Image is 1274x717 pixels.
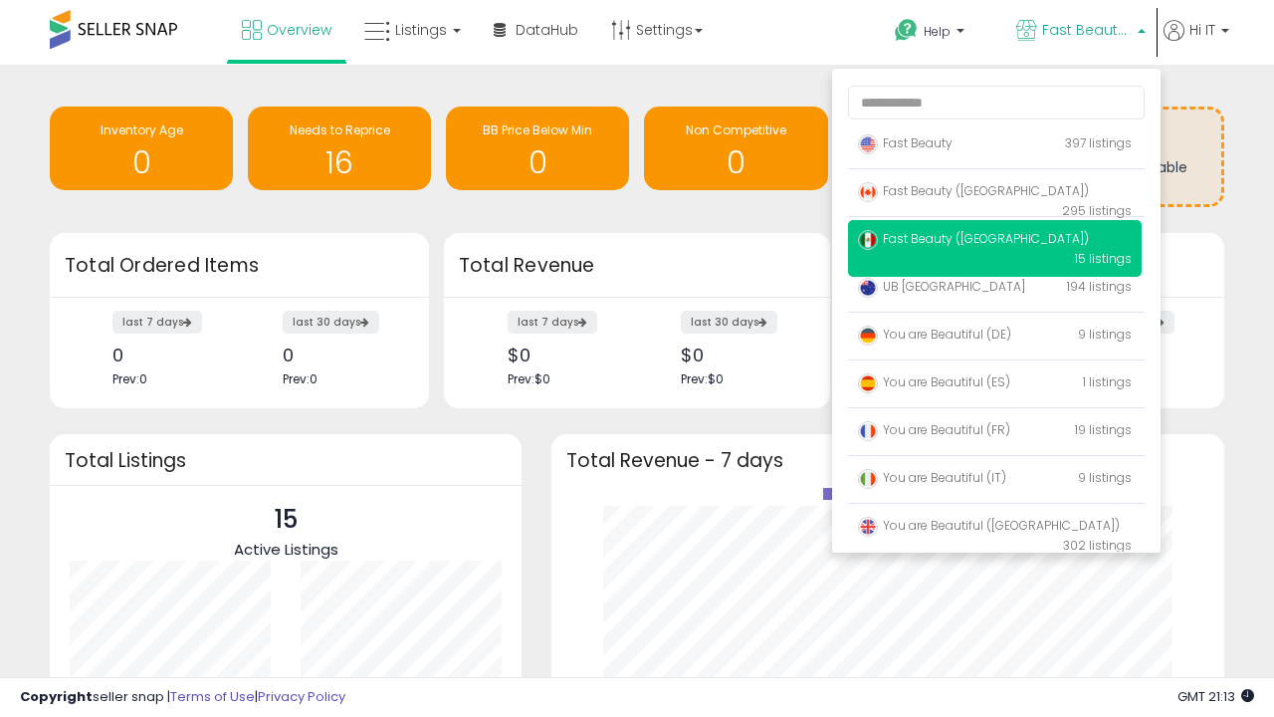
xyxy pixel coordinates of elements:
a: Inventory Age 0 [50,107,233,190]
span: 302 listings [1063,537,1132,554]
label: last 7 days [508,311,597,334]
h1: 16 [258,146,421,179]
span: Hi IT [1189,20,1215,40]
span: UB [GEOGRAPHIC_DATA] [858,278,1025,295]
span: You are Beautiful ([GEOGRAPHIC_DATA]) [858,517,1120,534]
span: 295 listings [1062,202,1132,219]
a: Needs to Reprice 16 [248,107,431,190]
span: DataHub [516,20,578,40]
span: You are Beautiful (ES) [858,373,1010,390]
h3: Total Revenue [459,252,815,280]
span: Prev: $0 [681,370,724,387]
label: last 30 days [283,311,379,334]
span: You are Beautiful (FR) [858,421,1010,438]
a: BB Price Below Min 0 [446,107,629,190]
span: 9 listings [1078,469,1132,486]
span: Prev: 0 [283,370,318,387]
h3: Total Revenue - 7 days [566,453,1209,468]
span: BB Price Below Min [483,121,592,138]
img: italy.png [858,469,878,489]
i: Get Help [894,18,919,43]
img: australia.png [858,278,878,298]
img: mexico.png [858,230,878,250]
span: 9 listings [1078,326,1132,343]
span: Fast Beauty [858,134,953,151]
span: Non Competitive [686,121,786,138]
h1: 0 [60,146,223,179]
p: 15 [234,501,338,539]
span: Help [924,23,951,40]
a: Privacy Policy [258,687,345,706]
h3: Total Ordered Items [65,252,414,280]
span: You are Beautiful (IT) [858,469,1006,486]
div: $0 [508,345,622,365]
div: 0 [112,345,224,365]
span: Overview [267,20,331,40]
span: 1 listings [1083,373,1132,390]
a: Non Competitive 0 [644,107,827,190]
label: last 7 days [112,311,202,334]
span: Fast Beauty ([GEOGRAPHIC_DATA]) [858,182,1089,199]
span: Fast Beauty ([GEOGRAPHIC_DATA]) [858,230,1089,247]
h1: 0 [654,146,817,179]
h3: Total Listings [65,453,507,468]
strong: Copyright [20,687,93,706]
span: Prev: $0 [508,370,550,387]
span: 15 listings [1075,250,1132,267]
span: Active Listings [234,539,338,560]
img: spain.png [858,373,878,393]
label: last 30 days [681,311,777,334]
span: 2025-10-13 21:13 GMT [1177,687,1254,706]
img: usa.png [858,134,878,154]
span: Listings [395,20,447,40]
a: Terms of Use [170,687,255,706]
div: seller snap | | [20,688,345,707]
img: france.png [858,421,878,441]
a: Hi IT [1164,20,1229,65]
span: Inventory Age [101,121,183,138]
span: 397 listings [1065,134,1132,151]
span: You are Beautiful (DE) [858,326,1011,343]
span: Fast Beauty ([GEOGRAPHIC_DATA]) [1042,20,1132,40]
span: Prev: 0 [112,370,147,387]
div: 0 [283,345,394,365]
div: $0 [681,345,795,365]
img: uk.png [858,517,878,537]
span: Needs to Reprice [290,121,390,138]
img: germany.png [858,326,878,346]
span: 19 listings [1075,421,1132,438]
a: Help [879,3,998,65]
img: canada.png [858,182,878,202]
span: 194 listings [1067,278,1132,295]
h1: 0 [456,146,619,179]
